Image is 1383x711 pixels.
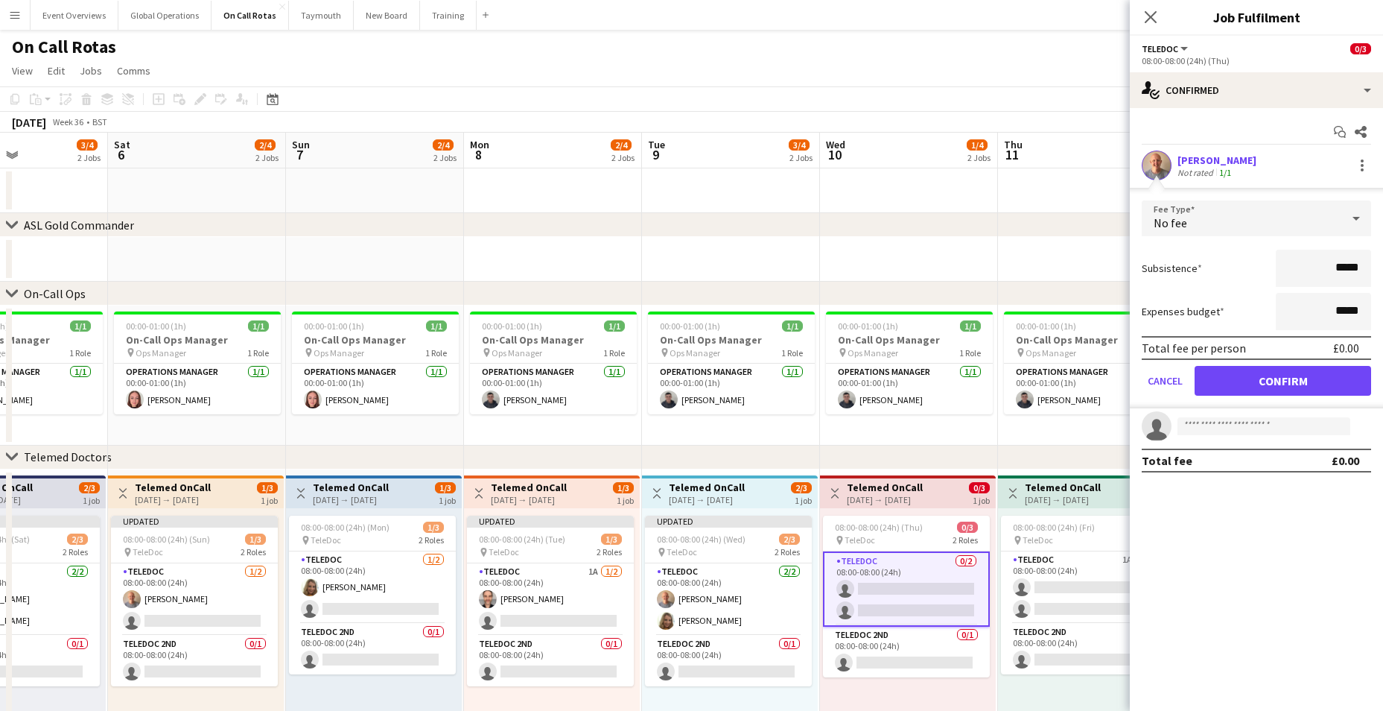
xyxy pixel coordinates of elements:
[1142,453,1192,468] div: Total fee
[289,516,456,674] div: 08:00-08:00 (24h) (Mon)1/3 TeleDoc2 RolesTeleDoc1/208:00-08:00 (24h)[PERSON_NAME] TeleDoc 2nd0/10...
[419,534,444,546] span: 2 Roles
[646,146,665,163] span: 9
[826,364,993,414] app-card-role: Operations Manager1/100:00-01:00 (1h)[PERSON_NAME]
[826,333,993,347] h3: On-Call Ops Manager
[823,552,990,627] app-card-role: TeleDoc0/208:00-08:00 (24h)
[973,493,990,506] div: 1 job
[601,534,622,545] span: 1/3
[433,139,454,151] span: 2/4
[470,364,637,414] app-card-role: Operations Manager1/100:00-01:00 (1h)[PERSON_NAME]
[597,546,622,557] span: 2 Roles
[1130,72,1383,108] div: Confirmed
[292,138,310,151] span: Sun
[826,312,993,414] div: 00:00-01:00 (1h)1/1On-Call Ops Manager Ops Manager1 RoleOperations Manager1/100:00-01:00 (1h)[PER...
[847,481,923,494] h3: Telemed OnCall
[70,320,91,332] span: 1/1
[953,534,978,546] span: 2 Roles
[467,563,634,636] app-card-role: TeleDoc1A1/208:00-08:00 (24h)[PERSON_NAME]
[289,1,354,30] button: Taymouth
[1016,320,1076,332] span: 00:00-01:00 (1h)
[657,534,745,545] span: 08:00-08:00 (24h) (Wed)
[1130,7,1383,27] h3: Job Fulfilment
[1154,215,1187,230] span: No fee
[645,563,812,636] app-card-role: TeleDoc2/208:00-08:00 (24h)[PERSON_NAME][PERSON_NAME]
[1023,534,1053,546] span: TeleDoc
[482,320,542,332] span: 00:00-01:00 (1h)
[967,139,988,151] span: 1/4
[645,636,812,686] app-card-role: TeleDoc 2nd0/108:00-08:00 (24h)
[1001,624,1168,674] app-card-role: TeleDoc 2nd0/108:00-08:00 (24h)
[613,482,634,493] span: 1/3
[775,546,800,557] span: 2 Roles
[301,522,390,533] span: 08:00-08:00 (24h) (Mon)
[847,494,923,505] div: [DATE] → [DATE]
[824,146,845,163] span: 10
[313,494,389,505] div: [DATE] → [DATE]
[648,333,815,347] h3: On-Call Ops Manager
[118,1,212,30] button: Global Operations
[670,347,720,358] span: Ops Manager
[603,347,625,358] span: 1 Role
[1177,154,1256,167] div: [PERSON_NAME]
[289,552,456,624] app-card-role: TeleDoc1/208:00-08:00 (24h)[PERSON_NAME]
[604,320,625,332] span: 1/1
[31,1,118,30] button: Event Overviews
[292,312,459,414] app-job-card: 00:00-01:00 (1h)1/1On-Call Ops Manager Ops Manager1 RoleOperations Manager1/100:00-01:00 (1h)[PER...
[1026,347,1076,358] span: Ops Manager
[313,481,389,494] h3: Telemed OnCall
[257,482,278,493] span: 1/3
[114,312,281,414] div: 00:00-01:00 (1h)1/1On-Call Ops Manager Ops Manager1 RoleOperations Manager1/100:00-01:00 (1h)[PER...
[960,320,981,332] span: 1/1
[12,36,116,58] h1: On Call Rotas
[468,146,489,163] span: 8
[24,449,112,464] div: Telemed Doctors
[611,152,635,163] div: 2 Jobs
[645,516,812,686] div: Updated08:00-08:00 (24h) (Wed)2/3 TeleDoc2 RolesTeleDoc2/208:00-08:00 (24h)[PERSON_NAME][PERSON_N...
[1142,43,1178,54] span: TeleDoc
[69,347,91,358] span: 1 Role
[1142,366,1189,396] button: Cancel
[1142,55,1371,66] div: 08:00-08:00 (24h) (Thu)
[467,516,634,528] div: Updated
[439,493,456,506] div: 1 job
[823,627,990,677] app-card-role: TeleDoc 2nd0/108:00-08:00 (24h)
[433,152,457,163] div: 2 Jobs
[126,320,186,332] span: 00:00-01:00 (1h)
[969,482,990,493] span: 0/3
[1332,453,1359,468] div: £0.00
[1002,146,1023,163] span: 11
[12,64,33,78] span: View
[354,1,420,30] button: New Board
[289,624,456,674] app-card-role: TeleDoc 2nd0/108:00-08:00 (24h)
[290,146,310,163] span: 7
[492,347,542,358] span: Ops Manager
[292,333,459,347] h3: On-Call Ops Manager
[1004,138,1023,151] span: Thu
[111,61,156,80] a: Comms
[957,522,978,533] span: 0/3
[1004,364,1171,414] app-card-role: Operations Manager1/100:00-01:00 (1h)[PERSON_NAME]
[111,636,278,686] app-card-role: TeleDoc 2nd0/108:00-08:00 (24h)
[959,347,981,358] span: 1 Role
[667,546,697,557] span: TeleDoc
[1004,333,1171,347] h3: On-Call Ops Manager
[491,494,567,505] div: [DATE] → [DATE]
[248,320,269,332] span: 1/1
[838,320,898,332] span: 00:00-01:00 (1h)
[1025,481,1101,494] h3: Telemed OnCall
[49,116,86,127] span: Week 36
[467,516,634,686] div: Updated08:00-08:00 (24h) (Tue)1/3 TeleDoc2 RolesTeleDoc1A1/208:00-08:00 (24h)[PERSON_NAME] TeleDo...
[645,516,812,528] div: Updated
[835,522,923,533] span: 08:00-08:00 (24h) (Thu)
[292,364,459,414] app-card-role: Operations Manager1/100:00-01:00 (1h)[PERSON_NAME]
[470,312,637,414] app-job-card: 00:00-01:00 (1h)1/1On-Call Ops Manager Ops Manager1 RoleOperations Manager1/100:00-01:00 (1h)[PER...
[67,534,88,545] span: 2/3
[114,364,281,414] app-card-role: Operations Manager1/100:00-01:00 (1h)[PERSON_NAME]
[123,534,210,545] span: 08:00-08:00 (24h) (Sun)
[135,494,211,505] div: [DATE] → [DATE]
[669,494,745,505] div: [DATE] → [DATE]
[848,347,898,358] span: Ops Manager
[467,636,634,686] app-card-role: TeleDoc 2nd0/108:00-08:00 (24h)
[133,546,163,557] span: TeleDoc
[111,516,278,686] app-job-card: Updated08:00-08:00 (24h) (Sun)1/3 TeleDoc2 RolesTeleDoc1/208:00-08:00 (24h)[PERSON_NAME] TeleDoc ...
